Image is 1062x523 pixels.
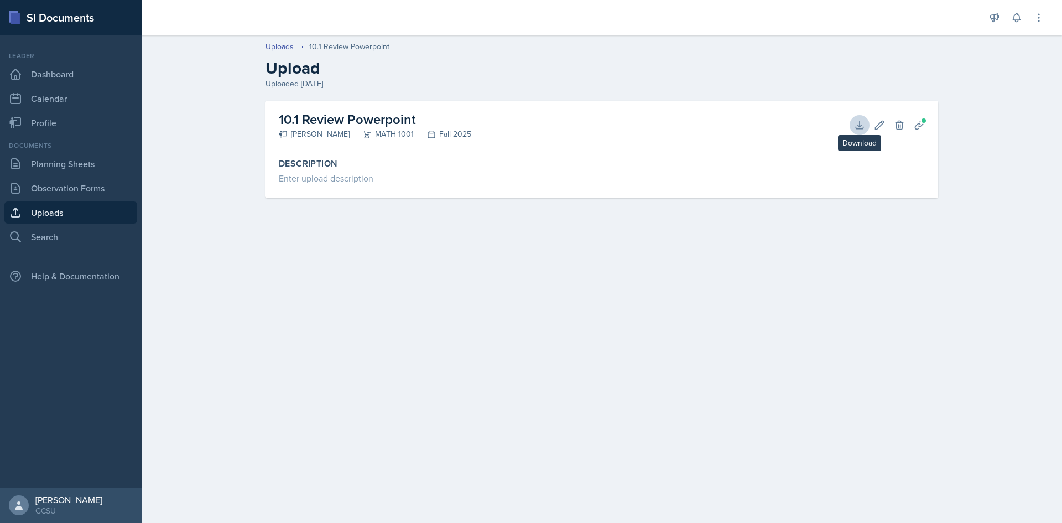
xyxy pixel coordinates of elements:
div: MATH 1001 [350,128,414,140]
a: Observation Forms [4,177,137,199]
div: 10.1 Review Powerpoint [309,41,389,53]
div: Enter upload description [279,172,925,185]
button: Download [850,115,870,135]
div: [PERSON_NAME] [35,494,102,505]
a: Dashboard [4,63,137,85]
div: Fall 2025 [414,128,471,140]
a: Profile [4,112,137,134]
a: Planning Sheets [4,153,137,175]
a: Search [4,226,137,248]
div: Documents [4,141,137,151]
div: Leader [4,51,137,61]
div: Help & Documentation [4,265,137,287]
h2: Upload [265,58,938,78]
div: Uploaded [DATE] [265,78,938,90]
a: Calendar [4,87,137,110]
h2: 10.1 Review Powerpoint [279,110,471,130]
a: Uploads [265,41,294,53]
div: [PERSON_NAME] [279,128,350,140]
a: Uploads [4,201,137,224]
label: Description [279,158,925,169]
div: GCSU [35,505,102,516]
